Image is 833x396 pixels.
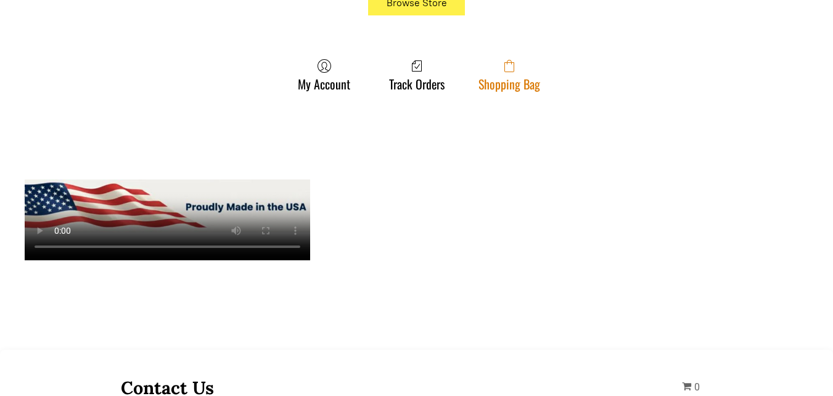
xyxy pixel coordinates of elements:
a: Shopping Bag [472,59,546,91]
span: 0 [694,381,700,393]
a: Track Orders [383,59,451,91]
a: My Account [292,59,356,91]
